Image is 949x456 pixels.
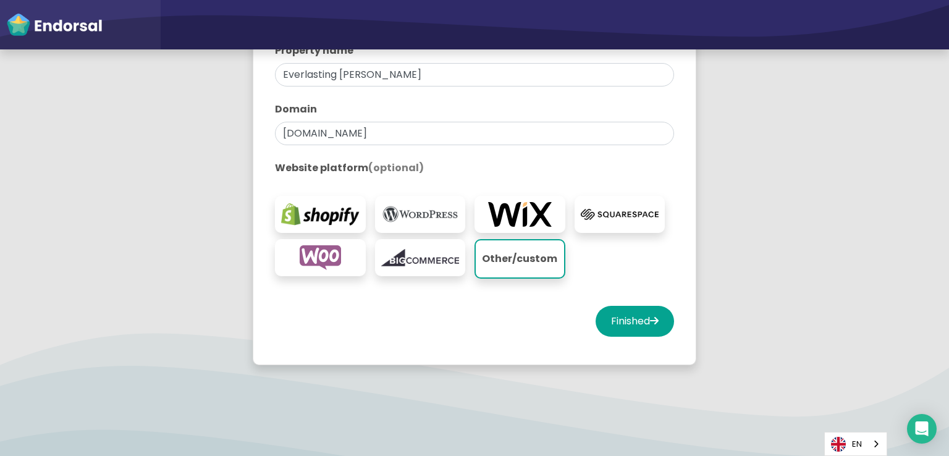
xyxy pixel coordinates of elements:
label: Website platform [275,161,674,175]
img: endorsal-logo-white@2x.png [6,12,103,37]
img: squarespace.com-logo.png [581,202,659,227]
img: shopify.com-logo.png [281,202,360,227]
span: (optional) [368,161,424,175]
a: EN [825,433,887,455]
img: wordpress.org-logo.png [381,202,460,227]
button: Finished [596,306,674,337]
label: Domain [275,102,674,117]
img: bigcommerce.com-logo.png [381,245,460,270]
input: eg. My Website [275,63,674,87]
img: woocommerce.com-logo.png [281,245,360,270]
p: Other/custom [482,247,558,271]
div: Language [824,432,887,456]
div: Open Intercom Messenger [907,414,937,444]
input: eg. websitename.com [275,122,674,145]
label: Property name [275,43,674,58]
aside: Language selected: English [824,432,887,456]
img: wix.com-logo.png [481,202,559,227]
